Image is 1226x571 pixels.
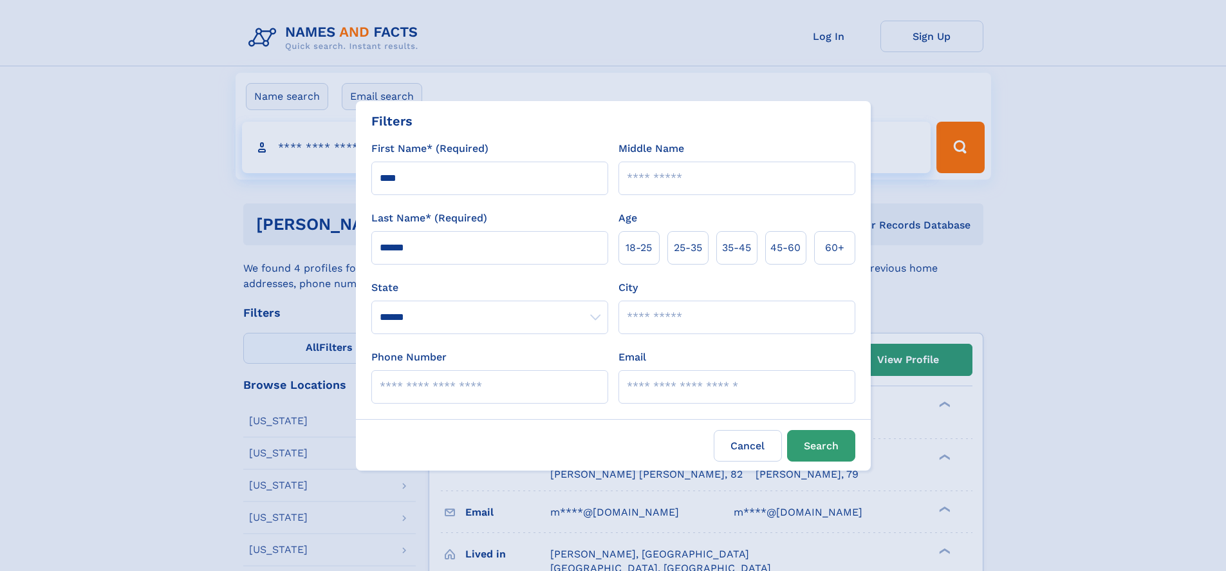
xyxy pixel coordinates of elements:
[787,430,855,462] button: Search
[722,240,751,256] span: 35‑45
[770,240,801,256] span: 45‑60
[618,211,637,226] label: Age
[371,350,447,365] label: Phone Number
[371,211,487,226] label: Last Name* (Required)
[371,111,413,131] div: Filters
[371,280,608,295] label: State
[371,141,488,156] label: First Name* (Required)
[714,430,782,462] label: Cancel
[626,240,652,256] span: 18‑25
[825,240,844,256] span: 60+
[674,240,702,256] span: 25‑35
[618,350,646,365] label: Email
[618,141,684,156] label: Middle Name
[618,280,638,295] label: City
